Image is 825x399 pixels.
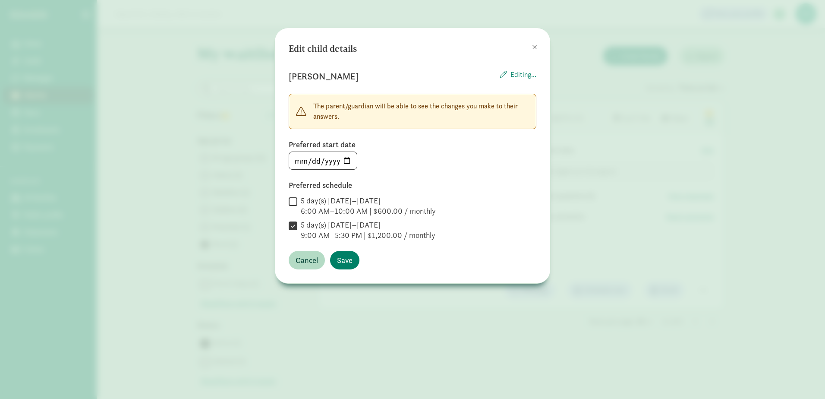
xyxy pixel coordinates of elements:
[337,254,353,266] span: Save
[330,251,359,269] button: Save
[289,42,357,56] h3: Edit child details
[301,196,436,206] div: 5 day(s) [DATE]–[DATE]
[296,254,318,266] span: Cancel
[301,220,435,230] div: 5 day(s) [DATE]–[DATE]
[289,70,358,83] p: [PERSON_NAME]
[500,70,536,83] div: Editing...
[289,251,325,269] button: Cancel
[301,230,435,241] div: 9:00 AM–5:30 PM | $1,200.00 / monthly
[289,139,536,150] label: Preferred start date
[301,206,436,216] div: 6:00 AM–10:00 AM | $600.00 / monthly
[289,180,536,190] label: Preferred schedule
[289,94,536,129] div: The parent/guardian will be able to see the changes you make to their answers.
[782,358,825,399] iframe: Chat Widget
